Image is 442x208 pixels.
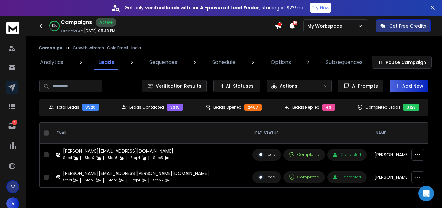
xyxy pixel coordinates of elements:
[333,152,361,157] div: Contacted
[125,5,304,11] p: Get only with our starting at $22/mo
[372,56,432,69] button: Pause Campaign
[310,3,331,13] button: Try Now
[142,80,207,92] button: Verification Results
[244,104,262,111] div: 2467
[148,155,149,161] p: |
[96,18,116,27] div: Active
[125,155,127,161] p: |
[39,45,62,51] button: Campaign
[153,83,201,89] span: Verification Results
[130,155,140,161] p: Step 4
[289,152,319,158] div: Completed
[63,155,72,161] p: Step 1
[258,174,275,180] div: Lead
[85,177,95,184] p: Step 2
[61,29,83,34] p: Created At:
[85,155,95,161] p: Step 2
[200,5,260,11] strong: AI-powered Lead Finder,
[146,55,181,70] a: Sequences
[212,58,236,66] p: Schedule
[418,186,434,201] div: Open Intercom Messenger
[130,177,140,184] p: Step 4
[98,58,114,66] p: Leads
[80,177,81,184] p: |
[226,83,254,89] p: All Statuses
[103,177,104,184] p: |
[338,80,383,92] button: AI Prompts
[258,152,275,158] div: Lead
[153,155,163,161] p: Step 5
[61,18,92,26] h1: Campaigns
[52,24,57,28] p: 83 %
[289,174,319,180] div: Completed
[80,155,81,161] p: |
[63,177,72,184] p: Step 1
[403,104,419,111] div: 3123
[365,105,401,110] p: Completed Leads
[51,123,249,144] th: EMAIL
[389,23,426,29] p: Get Free Credits
[208,55,239,70] a: Schedule
[94,55,118,70] a: Leads
[73,45,141,51] p: Growth wizards_Cold Email_India
[333,175,361,180] div: Contacted
[148,177,149,184] p: |
[292,105,320,110] p: Leads Replied
[326,58,363,66] p: Subsequences
[213,105,242,110] p: Leads Opened
[271,58,291,66] p: Options
[280,83,297,89] p: Actions
[153,177,163,184] p: Step 5
[40,58,63,66] p: Analytics
[84,28,115,33] p: [DATE] 05:38 PM
[312,5,329,11] p: Try Now
[249,123,370,144] th: LEAD STATUS
[12,120,17,125] p: 5
[322,104,335,111] div: 49
[129,105,164,110] p: Leads Contacted
[145,5,179,11] strong: verified leads
[36,55,67,70] a: Analytics
[6,22,19,34] img: logo
[108,177,117,184] p: Step 3
[82,104,99,111] div: 3920
[390,80,428,92] button: Add New
[63,148,173,154] div: [PERSON_NAME][EMAIL_ADDRESS][DOMAIN_NAME]
[307,23,345,29] p: My Workspace
[267,55,295,70] a: Options
[103,155,104,161] p: |
[56,105,79,110] p: Total Leads
[6,120,18,133] a: 5
[149,58,177,66] p: Sequences
[63,170,209,177] div: [PERSON_NAME][EMAIL_ADDRESS][PERSON_NAME][DOMAIN_NAME]
[349,83,378,89] span: AI Prompts
[376,19,431,32] button: Get Free Credits
[108,155,117,161] p: Step 3
[322,55,367,70] a: Subsequences
[167,104,183,111] div: 3915
[125,177,127,184] p: |
[293,21,297,25] span: 50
